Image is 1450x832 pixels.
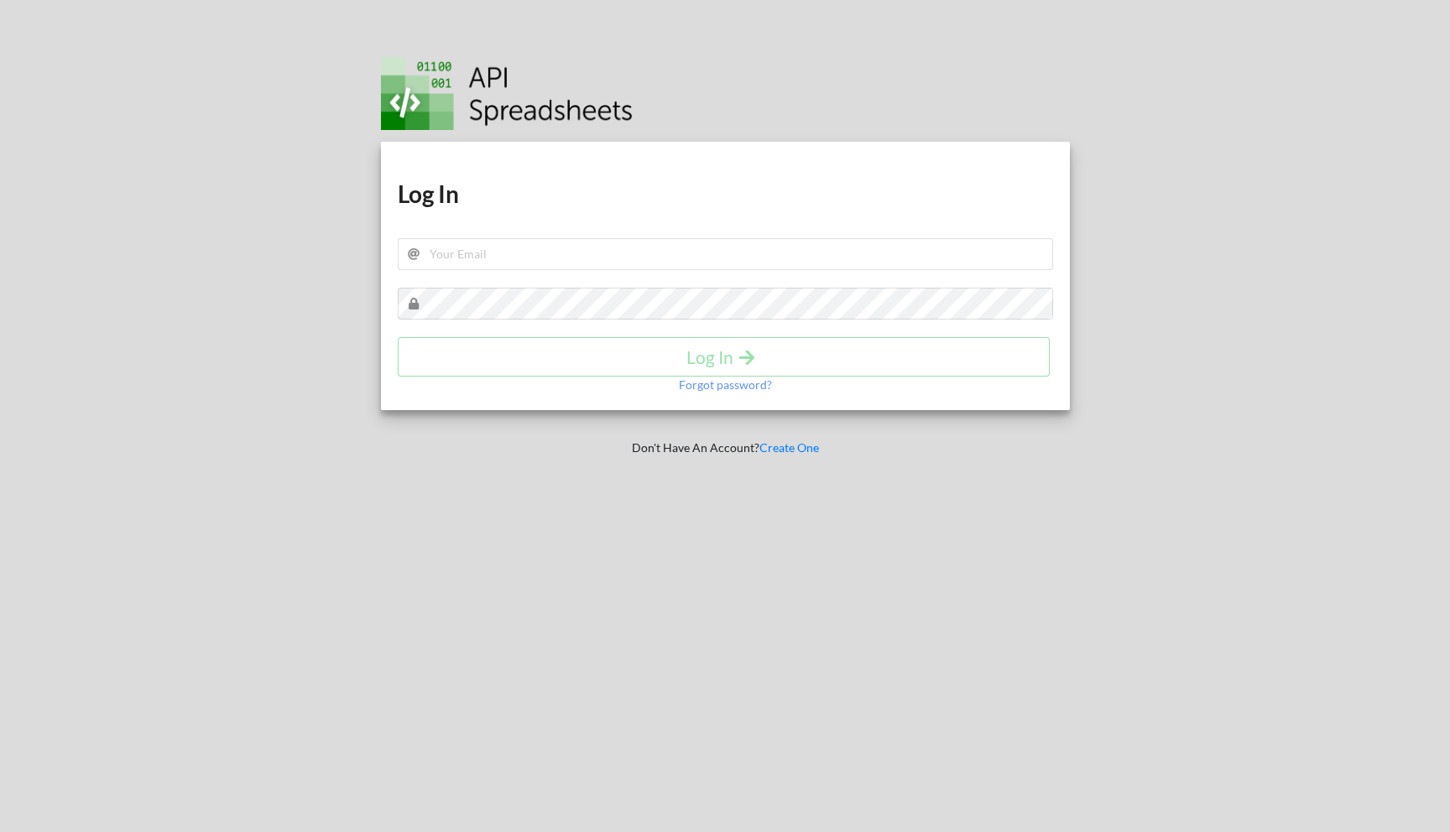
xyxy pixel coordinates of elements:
p: Don't Have An Account? [369,439,1082,456]
p: Forgot password? [679,377,772,393]
input: Your Email [398,238,1053,270]
img: Logo.png [381,57,633,130]
h1: Log In [398,179,1053,209]
a: Create One [759,440,819,455]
